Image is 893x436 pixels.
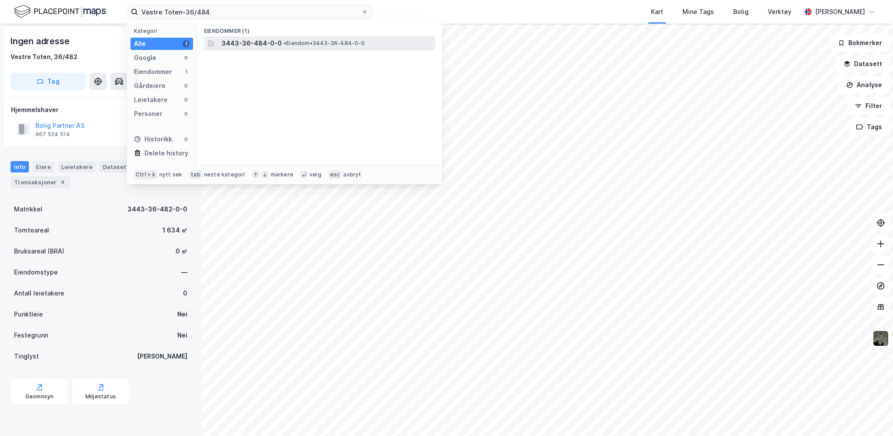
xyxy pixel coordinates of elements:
div: avbryt [343,171,361,178]
div: 0 [183,54,190,61]
div: Matrikkel [14,204,42,214]
div: Datasett [99,161,132,172]
div: Verktøy [768,7,791,17]
div: 4 [58,178,67,186]
div: Tinglyst [14,351,39,362]
div: 1 634 ㎡ [162,225,187,236]
div: neste kategori [204,171,245,178]
div: Leietakere [134,95,168,105]
div: 1 [183,68,190,75]
div: Eiendommer (1) [197,21,442,36]
button: Filter [847,97,889,115]
div: [PERSON_NAME] [137,351,187,362]
div: Punktleie [14,309,43,320]
div: Kontrollprogram for chat [849,394,893,436]
div: 0 ㎡ [176,246,187,257]
div: Gårdeiere [134,81,165,91]
div: Bolig [733,7,749,17]
div: Vestre Toten, 36/482 [11,52,77,62]
div: Festegrunn [14,330,48,341]
div: 1 [183,40,190,47]
button: Datasett [836,55,889,73]
div: Personer [134,109,162,119]
div: Delete history [144,148,188,158]
span: Eiendom • 3443-36-484-0-0 [284,40,365,47]
div: 0 [183,136,190,143]
div: Info [11,161,29,172]
div: Historikk [134,134,172,144]
div: Ctrl + k [134,170,158,179]
div: Transaksjoner [11,176,70,188]
div: Eiendommer [134,67,172,77]
div: esc [328,170,342,179]
div: Hjemmelshaver [11,105,190,115]
div: Alle [134,39,146,49]
div: Antall leietakere [14,288,64,299]
div: Nei [177,309,187,320]
iframe: Chat Widget [849,394,893,436]
span: • [284,40,286,46]
div: Eiendomstype [14,267,58,278]
input: Søk på adresse, matrikkel, gårdeiere, leietakere eller personer [138,5,361,18]
button: Analyse [839,76,889,94]
div: Ingen adresse [11,34,71,48]
button: Tags [849,118,889,136]
img: 9k= [872,330,889,347]
div: 3443-36-482-0-0 [127,204,187,214]
div: — [181,267,187,278]
div: Tomteareal [14,225,49,236]
div: Kart [651,7,663,17]
div: 967 524 514 [35,131,70,138]
div: 0 [183,288,187,299]
div: Bruksareal (BRA) [14,246,64,257]
button: Tag [11,73,86,90]
div: velg [309,171,321,178]
div: Eiere [32,161,54,172]
div: Kategori [134,28,193,34]
button: Bokmerker [830,34,889,52]
div: Geoinnsyn [25,393,54,400]
div: Nei [177,330,187,341]
div: markere [271,171,293,178]
div: Google [134,53,156,63]
div: Mine Tags [682,7,714,17]
div: 0 [183,110,190,117]
span: 3443-36-484-0-0 [221,38,282,49]
div: 0 [183,82,190,89]
div: nytt søk [159,171,183,178]
div: 0 [183,96,190,103]
img: logo.f888ab2527a4732fd821a326f86c7f29.svg [14,4,106,19]
div: Leietakere [58,161,96,172]
div: Miljøstatus [85,393,116,400]
div: [PERSON_NAME] [815,7,865,17]
div: tab [189,170,202,179]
